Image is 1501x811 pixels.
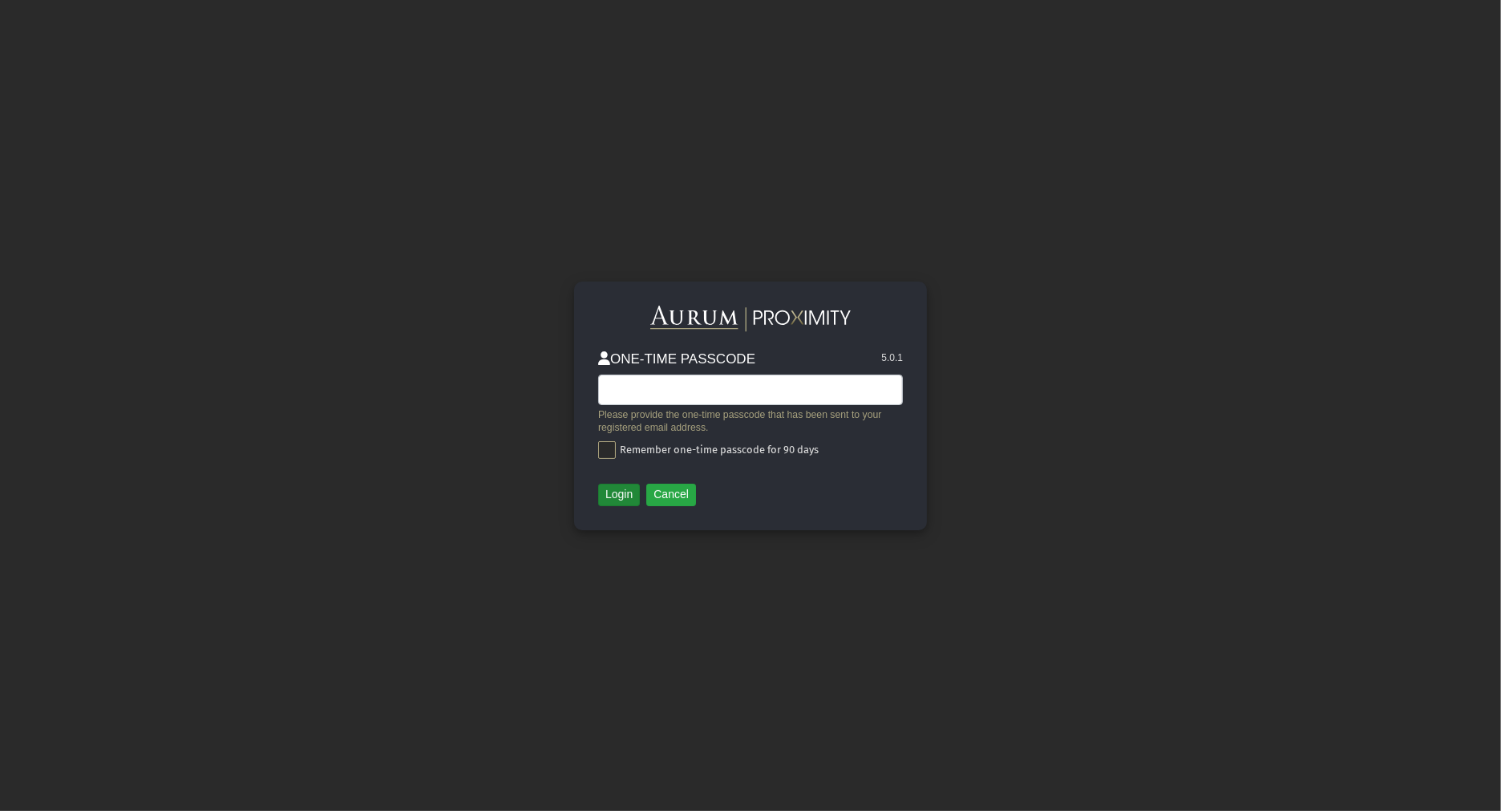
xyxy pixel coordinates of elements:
[650,306,851,332] img: Aurum-Proximity%20white.svg
[881,351,903,375] div: 5.0.1
[616,444,819,456] span: Remember one-time passcode for 90 days
[598,484,640,506] button: Login
[598,351,755,368] h3: ONE-TIME PASSCODE
[646,484,696,506] button: Cancel
[598,408,903,435] div: Please provide the one-time passcode that has been sent to your registered email address.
